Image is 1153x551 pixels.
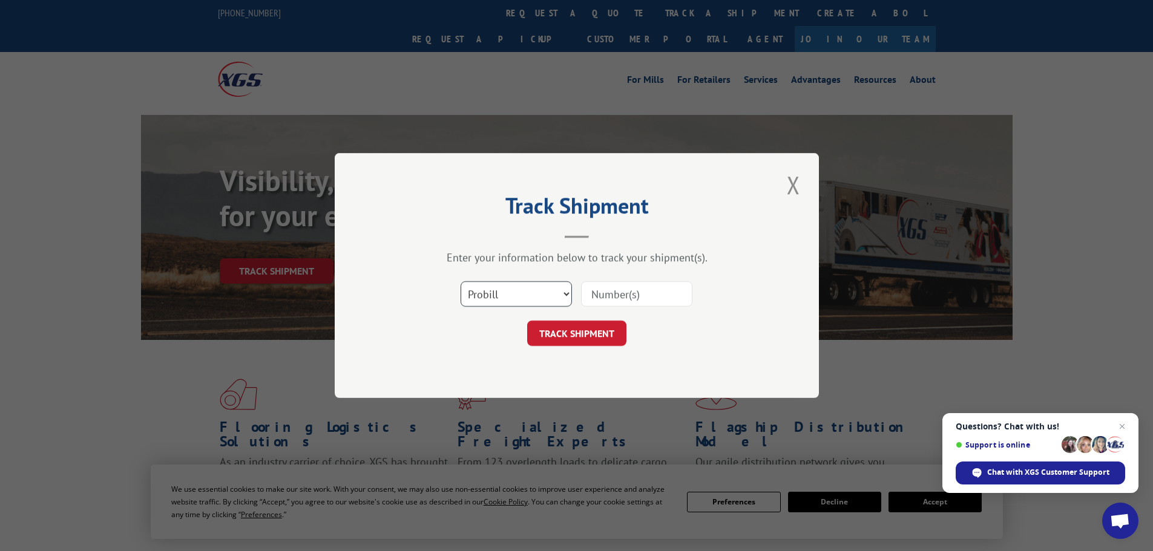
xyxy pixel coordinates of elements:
[956,461,1125,484] span: Chat with XGS Customer Support
[783,168,804,201] button: Close modal
[1102,503,1138,539] a: Open chat
[956,440,1057,449] span: Support is online
[527,321,626,346] button: TRACK SHIPMENT
[581,281,692,307] input: Number(s)
[987,467,1109,478] span: Chat with XGS Customer Support
[395,197,758,220] h2: Track Shipment
[956,422,1125,431] span: Questions? Chat with us!
[395,250,758,264] div: Enter your information below to track your shipment(s).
